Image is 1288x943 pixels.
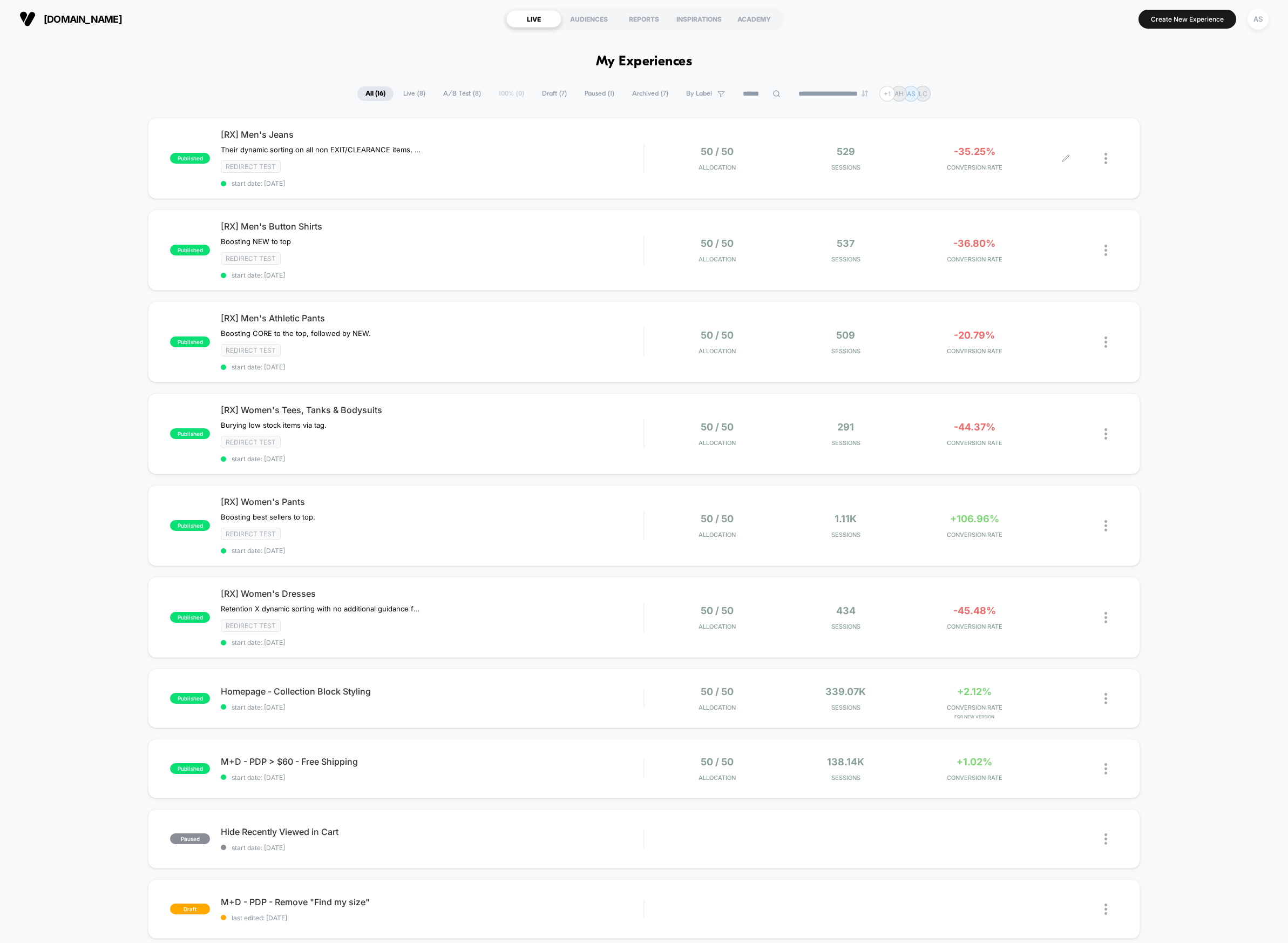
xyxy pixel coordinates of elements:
span: 50 / 50 [701,513,734,524]
h1: My Experiences [596,54,693,70]
span: start date: [DATE] [221,271,643,279]
span: last edited: [DATE] [221,914,643,922]
span: published [170,612,210,623]
span: Sessions [784,531,907,538]
span: 50 / 50 [701,686,734,697]
span: [RX] Men's Athletic Pants [221,313,643,324]
span: Redirect Test [221,160,281,173]
span: Boosting best sellers to top. [221,513,315,521]
span: CONVERSION RATE [913,704,1036,711]
img: close [1104,693,1107,704]
span: published [170,520,210,531]
span: Their dynamic sorting on all non EXIT/CLEARANCE items, followed by EXIT, then CLEARANCE [221,145,421,154]
span: start date: [DATE] [221,455,643,463]
img: close [1104,428,1107,440]
span: 291 [837,421,854,433]
span: 50 / 50 [701,329,734,341]
span: published [170,428,210,439]
span: published [170,245,210,255]
span: Live ( 8 ) [395,86,433,101]
span: 339.07k [825,686,866,697]
span: Allocation [699,347,736,355]
span: CONVERSION RATE [913,623,1036,630]
span: Archived ( 7 ) [624,86,676,101]
img: close [1104,612,1107,623]
button: AS [1244,8,1272,30]
span: Redirect Test [221,344,281,356]
span: Redirect Test [221,619,281,632]
span: Sessions [784,623,907,630]
p: LC [919,90,927,98]
p: AH [894,90,904,98]
span: start date: [DATE] [221,773,643,782]
span: start date: [DATE] [221,844,643,852]
span: 1.11k [835,513,857,524]
span: Allocation [699,439,736,447]
span: Homepage - Collection Block Styling [221,686,643,697]
span: CONVERSION RATE [913,439,1036,447]
span: Allocation [699,704,736,711]
span: published [170,763,210,774]
span: 529 [837,146,855,157]
span: [DOMAIN_NAME] [44,14,122,25]
span: [RX] Women's Dresses [221,588,643,599]
span: Sessions [784,255,907,263]
span: 50 / 50 [701,756,734,767]
span: CONVERSION RATE [913,531,1036,538]
span: CONVERSION RATE [913,255,1036,263]
span: Redirect Test [221,528,281,540]
div: ACADEMY [727,10,782,28]
span: Sessions [784,704,907,711]
span: [RX] Women's Tees, Tanks & Bodysuits [221,405,643,415]
div: AS [1248,9,1269,30]
span: 50 / 50 [701,146,734,157]
img: close [1104,336,1107,348]
span: [RX] Women's Pants [221,496,643,507]
div: INSPIRATIONS [672,10,727,28]
img: close [1104,153,1107,164]
img: Visually logo [19,11,36,27]
span: Sessions [784,164,907,171]
img: close [1104,833,1107,845]
span: By Label [686,90,712,98]
span: +106.96% [950,513,999,524]
span: Allocation [699,623,736,630]
span: 50 / 50 [701,421,734,433]
span: 50 / 50 [701,238,734,249]
span: start date: [DATE] [221,179,643,187]
span: Sessions [784,774,907,782]
img: close [1104,763,1107,774]
img: end [862,90,868,97]
img: close [1104,245,1107,256]
span: 138.14k [827,756,864,767]
span: published [170,153,210,164]
span: for New Version [913,714,1036,719]
span: -45.48% [953,605,996,616]
span: Boosting CORE to the top, followed by NEW. [221,329,371,338]
span: Sessions [784,439,907,447]
span: M+D - PDP > $60 - Free Shipping [221,756,643,767]
img: close [1104,904,1107,915]
span: start date: [DATE] [221,703,643,711]
span: -35.25% [954,146,995,157]
span: 509 [836,329,855,341]
span: Boosting NEW to top [221,237,291,246]
div: REPORTS [616,10,672,28]
span: published [170,336,210,347]
span: -20.79% [954,329,995,341]
span: paused [170,833,210,844]
span: Allocation [699,531,736,538]
span: 434 [836,605,856,616]
button: [DOMAIN_NAME] [16,10,125,28]
span: -44.37% [954,421,995,433]
span: CONVERSION RATE [913,347,1036,355]
span: Hide Recently Viewed in Cart [221,826,643,837]
span: Sessions [784,347,907,355]
span: Retention X dynamic sorting with no additional guidance from us. [221,604,421,613]
span: Allocation [699,164,736,171]
span: Redirect Test [221,436,281,448]
span: +2.12% [957,686,992,697]
span: -36.80% [953,238,995,249]
span: Allocation [699,774,736,782]
span: Burying low stock items via tag. [221,421,327,429]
